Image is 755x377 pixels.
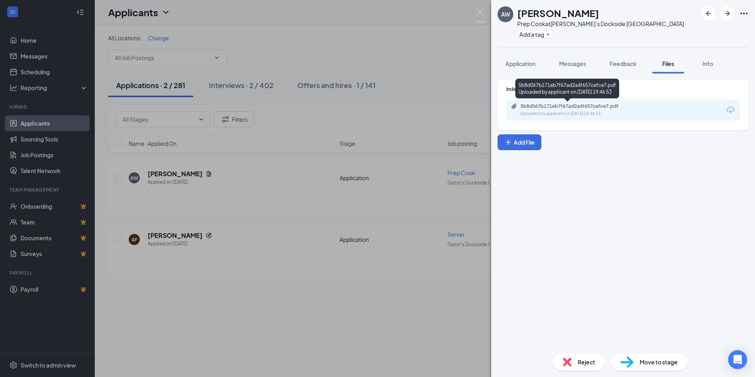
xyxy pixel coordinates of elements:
[559,60,586,67] span: Messages
[517,20,684,28] div: Prep Cook at [PERSON_NAME]’s Dockside [GEOGRAPHIC_DATA]
[517,6,599,20] h1: [PERSON_NAME]
[511,103,639,117] a: Paperclip5b8d067b171eb7f67ad2a4f657cefce7.pdfUploaded by applicant on [DATE] 19:46:53
[520,103,631,109] div: 5b8d067b171eb7f67ad2a4f657cefce7.pdf
[723,9,732,18] svg: ArrowRight
[704,9,713,18] svg: ArrowLeftNew
[739,9,749,18] svg: Ellipses
[506,86,740,92] div: Indeed Resume
[726,105,735,115] svg: Download
[511,103,517,109] svg: Paperclip
[505,60,535,67] span: Application
[662,60,674,67] span: Files
[498,134,541,150] button: Add FilePlus
[702,60,713,67] span: Info
[720,6,734,21] button: ArrowRight
[701,6,716,21] button: ArrowLeftNew
[515,79,619,98] div: 5b8d067b171eb7f67ad2a4f657cefce7.pdf Uploaded by applicant on [DATE] 19:46:53
[610,60,637,67] span: Feedback
[504,138,512,146] svg: Plus
[517,30,552,38] button: PlusAdd a tag
[546,32,550,37] svg: Plus
[520,111,639,117] div: Uploaded by applicant on [DATE] 19:46:53
[728,350,747,369] div: Open Intercom Messenger
[578,358,595,366] span: Reject
[640,358,678,366] span: Move to stage
[501,10,510,18] div: AW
